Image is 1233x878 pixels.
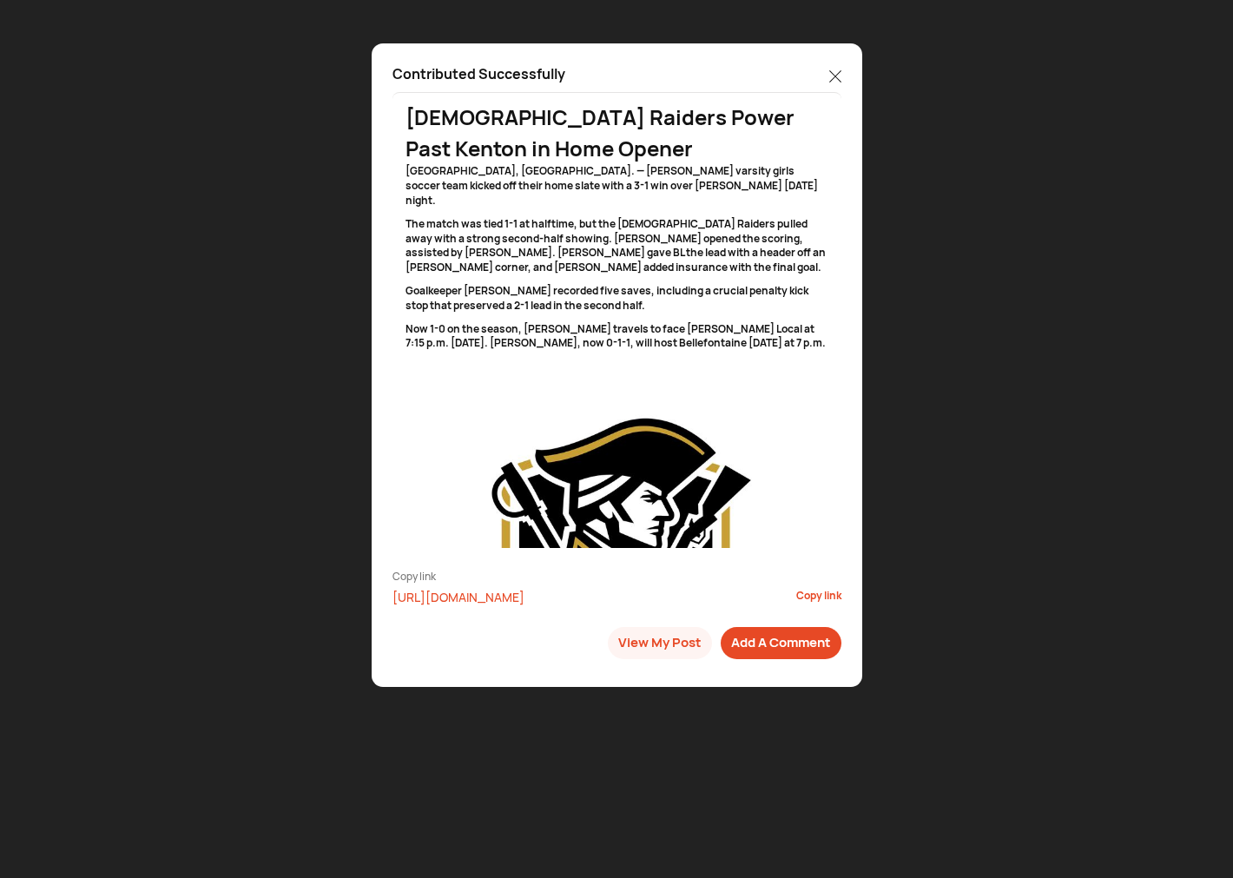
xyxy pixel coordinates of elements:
p: The match was tied 1-1 at halftime, but the [DEMOGRAPHIC_DATA] Raiders pulled away with a strong ... [406,217,828,275]
p: [GEOGRAPHIC_DATA], [GEOGRAPHIC_DATA]. — [PERSON_NAME] varsity girls soccer team kicked off their ... [406,164,828,208]
div: [URL][DOMAIN_NAME] [392,588,774,606]
div: Copy link [392,569,841,584]
button: View My Post [608,627,712,659]
button: Add A Comment [721,627,841,659]
p: Goalkeeper [PERSON_NAME] recorded five saves, including a crucial penalty kick stop that preserve... [406,284,828,314]
img: resizeImage [392,374,841,548]
div: Copy link [796,588,841,606]
p: Contributed Successfully [392,64,565,83]
p: Now 1-0 on the season, [PERSON_NAME] travels to face [PERSON_NAME] Local at 7:15 p.m. [DATE]. [PE... [406,322,828,352]
div: [DEMOGRAPHIC_DATA] Raiders Power Past Kenton in Home Opener [406,102,828,164]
